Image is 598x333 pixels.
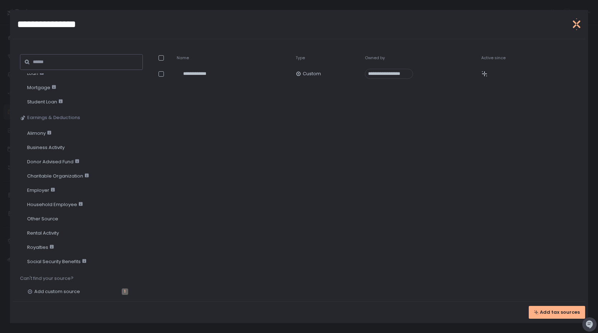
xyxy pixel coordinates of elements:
span: 1 [122,288,128,295]
span: Custom [303,71,321,77]
span: Owned by [365,55,385,61]
span: Add tax sources [540,309,580,316]
button: Add tax sources [529,306,585,319]
span: Royalties [27,244,54,251]
span: Type [296,55,305,61]
span: Mortgage [27,84,56,91]
span: Social Security Benefits [27,258,86,265]
span: Active since [481,55,506,61]
span: Add custom source [34,288,80,295]
span: Other Source [27,216,58,222]
span: Charitable Organization [27,173,89,179]
span: Business Activity [27,144,65,151]
span: Alimony [27,130,51,137]
span: Donor Advised Fund [27,159,79,165]
div: Can't find your source? [20,275,139,282]
span: Employer [27,187,55,194]
span: Loan [27,70,44,77]
span: Name [177,55,189,61]
span: Rental Activity [27,230,59,236]
span: Household Employee [27,201,83,208]
span: Student Loan [27,99,63,105]
span: Earnings & Deductions [27,114,80,121]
